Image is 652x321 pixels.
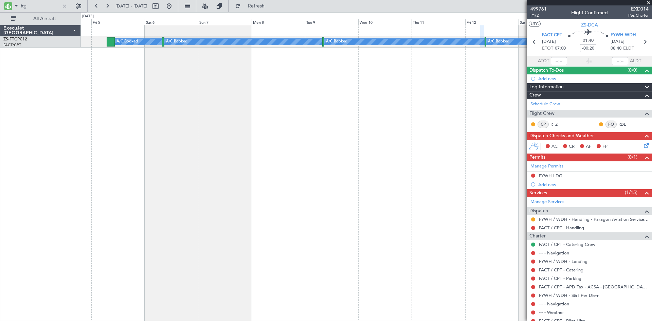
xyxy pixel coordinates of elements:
[529,189,547,197] span: Services
[529,132,594,140] span: Dispatch Checks and Weather
[611,38,624,45] span: [DATE]
[555,45,566,52] span: 07:00
[539,275,581,281] a: FACT / CPT - Parking
[529,232,546,240] span: Charter
[530,101,560,108] a: Schedule Crew
[569,143,575,150] span: CR
[542,32,562,39] span: FACT CPT
[529,207,548,215] span: Dispatch
[551,57,567,65] input: --:--
[539,216,649,222] a: FYWH / WDH - Handling - Paragon Aviation Services (Pty) Ltd
[628,67,637,74] span: (0/0)
[538,76,649,82] div: Add new
[519,19,572,25] div: Sat 13
[539,301,569,307] a: --- - Navigation
[7,13,74,24] button: All Aircraft
[530,163,563,170] a: Manage Permits
[571,9,608,16] div: Flight Confirmed
[542,38,556,45] span: [DATE]
[538,121,549,128] div: CP
[625,189,637,196] span: (1/15)
[611,45,621,52] span: 08:40
[539,258,587,264] a: FYWH / WDH - Landing
[539,225,584,231] a: FACT / CPT - Handling
[529,67,564,74] span: Dispatch To-Dos
[583,37,594,44] span: 01:40
[618,121,634,127] a: RDE
[628,13,649,18] span: Pos Charter
[628,5,649,13] span: EXD014
[542,45,553,52] span: ETOT
[539,309,564,315] a: --- - Weather
[530,199,564,206] a: Manage Services
[21,1,60,11] input: A/C (Reg. or Type)
[628,154,637,161] span: (0/1)
[623,45,634,52] span: ELDT
[529,154,545,161] span: Permits
[465,19,519,25] div: Fri 12
[488,37,509,47] div: A/C Booked
[412,19,465,25] div: Thu 11
[538,182,649,188] div: Add new
[539,242,595,247] a: FACT / CPT - Catering Crew
[539,292,599,298] a: FYWH / WDH - S&T Per Diem
[166,37,187,47] div: A/C Booked
[581,21,598,29] span: ZS-DCA
[358,19,412,25] div: Wed 10
[91,19,145,25] div: Fri 5
[115,3,147,9] span: [DATE] - [DATE]
[145,19,198,25] div: Sat 6
[630,58,641,65] span: ALDT
[529,21,541,27] button: UTC
[3,37,17,41] span: ZS-FTG
[18,16,72,21] span: All Aircraft
[3,42,21,48] a: FACT/CPT
[3,37,27,41] a: ZS-FTGPC12
[602,143,608,150] span: FP
[326,37,347,47] div: A/C Booked
[116,37,138,47] div: A/C Booked
[550,121,566,127] a: RTZ
[539,173,562,179] div: FYWH LDG
[611,32,636,39] span: FYWH WDH
[529,83,564,91] span: Leg Information
[530,5,547,13] span: 499761
[538,58,549,65] span: ATOT
[586,143,591,150] span: AF
[198,19,251,25] div: Sun 7
[605,121,617,128] div: FO
[232,1,273,12] button: Refresh
[529,110,555,118] span: Flight Crew
[539,267,583,273] a: FACT / CPT - Catering
[252,19,305,25] div: Mon 8
[82,14,94,19] div: [DATE]
[529,91,541,99] span: Crew
[305,19,358,25] div: Tue 9
[539,250,569,256] a: --- - Navigation
[539,284,649,290] a: FACT / CPT - APD Tax - ACSA - [GEOGRAPHIC_DATA] International FACT / CPT
[242,4,271,8] span: Refresh
[530,13,547,18] span: P1/2
[551,143,558,150] span: AC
